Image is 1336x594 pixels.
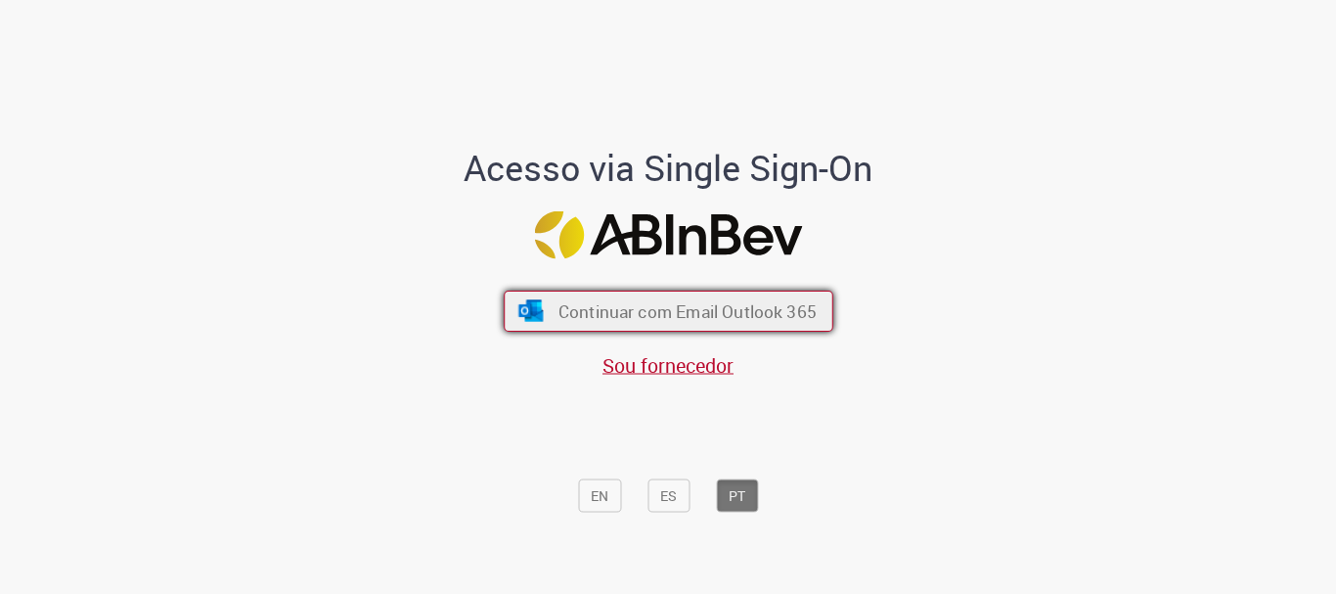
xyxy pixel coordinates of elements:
a: Sou fornecedor [602,352,734,379]
button: ícone Azure/Microsoft 360 Continuar com Email Outlook 365 [504,291,833,332]
span: Continuar com Email Outlook 365 [557,300,816,323]
img: Logo ABInBev [534,211,802,259]
img: ícone Azure/Microsoft 360 [516,300,545,322]
h1: Acesso via Single Sign-On [397,149,940,188]
button: PT [716,480,758,513]
button: ES [647,480,690,513]
button: EN [578,480,621,513]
